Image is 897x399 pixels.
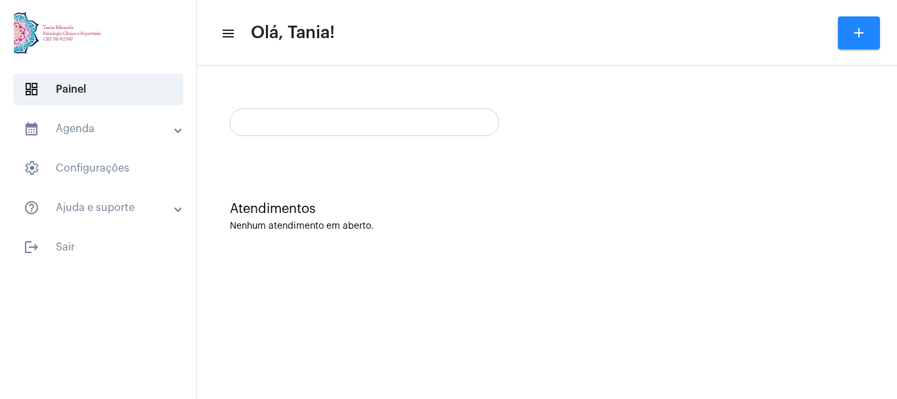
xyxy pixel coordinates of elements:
mat-icon: sidenav icon [24,239,39,255]
mat-icon: sidenav icon [24,200,39,216]
div: Atendimentos [230,202,864,216]
mat-icon: sidenav icon [24,121,39,137]
span: Configurações [13,153,183,184]
mat-icon: sidenav icon [221,26,234,41]
mat-panel-title: Agenda [24,121,175,137]
span: Painel [13,74,183,105]
img: 82f91219-cc54-a9e9-c892-318f5ec67ab1.jpg [11,7,108,59]
mat-panel-title: Ajuda e suporte [24,200,175,216]
span: sidenav icon [24,82,39,97]
span: sidenav icon [24,160,39,176]
span: Olá, Tania! [251,22,335,43]
span: Sair [13,231,183,263]
mat-expansion-panel-header: sidenav iconAjuda e suporte [8,192,196,223]
div: Nenhum atendimento em aberto. [230,222,864,231]
mat-expansion-panel-header: sidenav iconAgenda [8,113,196,145]
mat-icon: add [851,25,867,41]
